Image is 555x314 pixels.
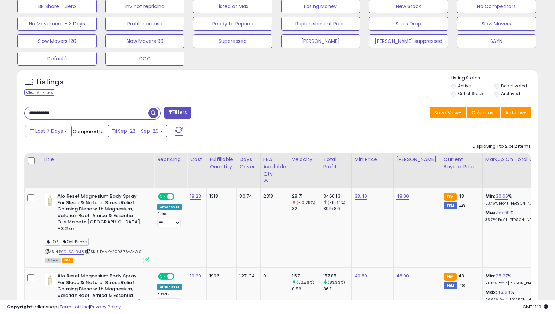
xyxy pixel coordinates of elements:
button: Sales Drop [369,17,448,31]
span: Oct Prime [61,238,89,246]
button: Suppressed [193,34,272,48]
div: % [485,273,543,286]
div: ASIN: [45,193,149,262]
button: Sep-23 - Sep-29 [108,125,167,137]
span: ON [159,194,167,200]
span: OFF [173,194,184,200]
div: 0 [263,273,284,279]
div: 3460.13 [323,193,351,199]
div: Amazon AI [157,284,182,290]
small: (-10.28%) [296,200,315,205]
a: Terms of Use [60,304,89,310]
div: 86.1 [323,286,351,292]
button: [PERSON_NAME] suppressed [369,34,448,48]
span: TOP [45,238,60,246]
button: Default1 [17,52,97,66]
button: [PERSON_NAME] [281,34,360,48]
b: Min: [485,193,496,199]
button: Save View [430,107,466,118]
div: % [485,289,543,302]
div: 1996 [209,273,231,279]
button: Replenishment Recs. [281,17,360,31]
div: [PERSON_NAME] [396,156,438,163]
div: % [485,193,543,206]
div: Preset: [157,212,182,227]
button: Ready to Reprice [193,17,272,31]
th: The percentage added to the cost of goods (COGS) that forms the calculator for Min & Max prices. [482,153,548,188]
span: 48 [458,193,464,199]
span: Compared to: [73,128,105,135]
div: 32 [292,206,320,212]
span: Last 7 Days [35,128,63,135]
div: Min Price [355,156,390,163]
small: (-11.64%) [328,200,346,205]
label: Archived [501,91,520,97]
div: seller snap | | [7,304,121,311]
label: Deactivated [501,83,527,89]
div: % [485,209,543,222]
div: 3915.86 [323,206,351,212]
span: 48 [459,202,465,209]
button: SAYN [457,34,536,48]
a: 25.27 [495,273,508,279]
div: FBA Available Qty [263,156,286,178]
h5: Listings [37,77,64,87]
button: No Movement - 3 Days [17,17,97,31]
div: Velocity [292,156,317,163]
span: ON [159,274,167,279]
div: 1271.34 [239,273,255,279]
a: 48.00 [396,273,409,279]
div: Total Profit [323,156,349,170]
b: Min: [485,273,496,279]
button: Profit Increase [105,17,185,31]
a: 40.80 [355,273,367,279]
span: FBA [62,258,73,263]
img: 21mHDfPDWHL._SL40_.jpg [45,273,56,287]
small: FBM [444,202,457,209]
button: Slow Movers 90 [105,34,185,48]
div: Amazon AI [157,204,182,210]
span: All listings currently available for purchase on Amazon [45,258,61,263]
b: Max: [485,209,498,216]
small: FBM [444,282,457,289]
div: Preset: [157,291,182,307]
a: 42.64 [497,289,510,296]
div: Current Buybox Price [444,156,479,170]
label: Out of Stock [458,91,483,97]
b: Max: [485,289,498,296]
strong: Copyright [7,304,32,310]
a: B0CJ3GJBM3 [59,249,84,255]
button: DOC [105,52,185,66]
div: Fulfillable Quantity [209,156,233,170]
small: FBA [444,273,457,281]
label: Active [458,83,471,89]
div: 2318 [263,193,284,199]
div: Days Cover [239,156,257,170]
button: Last 7 Days [25,125,72,137]
span: Sep-23 - Sep-29 [118,128,159,135]
span: OFF [173,274,184,279]
div: 28.71 [292,193,320,199]
p: 23.46% Profit [PERSON_NAME] [485,201,543,206]
a: 48.00 [396,193,409,200]
button: Actions [501,107,531,118]
div: 157.85 [323,273,351,279]
span: | SKU: D-AY-200876-A-WS [85,249,141,254]
a: 55.69 [497,209,510,216]
p: 35.77% Profit [PERSON_NAME] [485,217,543,222]
span: 2025-10-7 11:19 GMT [523,304,548,310]
a: 38.40 [355,193,367,200]
div: Clear All Filters [24,89,55,96]
a: 19.20 [190,273,201,279]
small: (82.56%) [296,279,314,285]
small: (83.33%) [328,279,345,285]
b: Alo Reset Magnesium Body Spray For Sleep & Natural Stress Relief Calming Blend with Magnesium, Va... [57,273,142,313]
div: Title [43,156,151,163]
p: Listing States: [451,75,538,82]
div: Cost [190,156,204,163]
b: Alo Reset Magnesium Body Spray For Sleep & Natural Stress Relief Calming Blend with Magnesium, Va... [57,193,142,233]
img: 21mHDfPDWHL._SL40_.jpg [45,193,56,207]
button: Filters [164,107,191,119]
a: 30.66 [495,193,508,200]
div: 1.57 [292,273,320,279]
